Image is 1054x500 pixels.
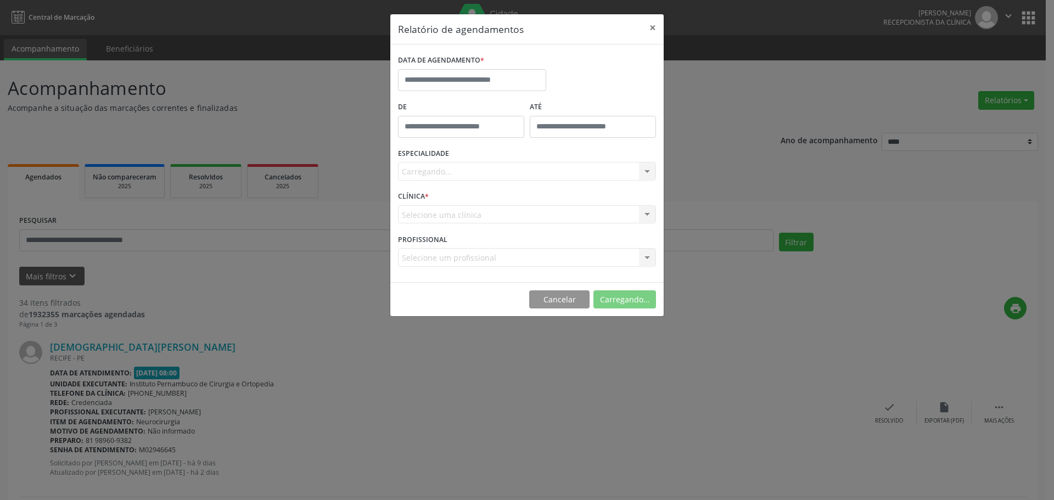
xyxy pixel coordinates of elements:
[398,188,429,205] label: CLÍNICA
[530,99,656,116] label: ATÉ
[642,14,664,41] button: Close
[398,231,447,248] label: PROFISSIONAL
[529,290,590,309] button: Cancelar
[593,290,656,309] button: Carregando...
[398,145,449,162] label: ESPECIALIDADE
[398,99,524,116] label: De
[398,52,484,69] label: DATA DE AGENDAMENTO
[398,22,524,36] h5: Relatório de agendamentos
